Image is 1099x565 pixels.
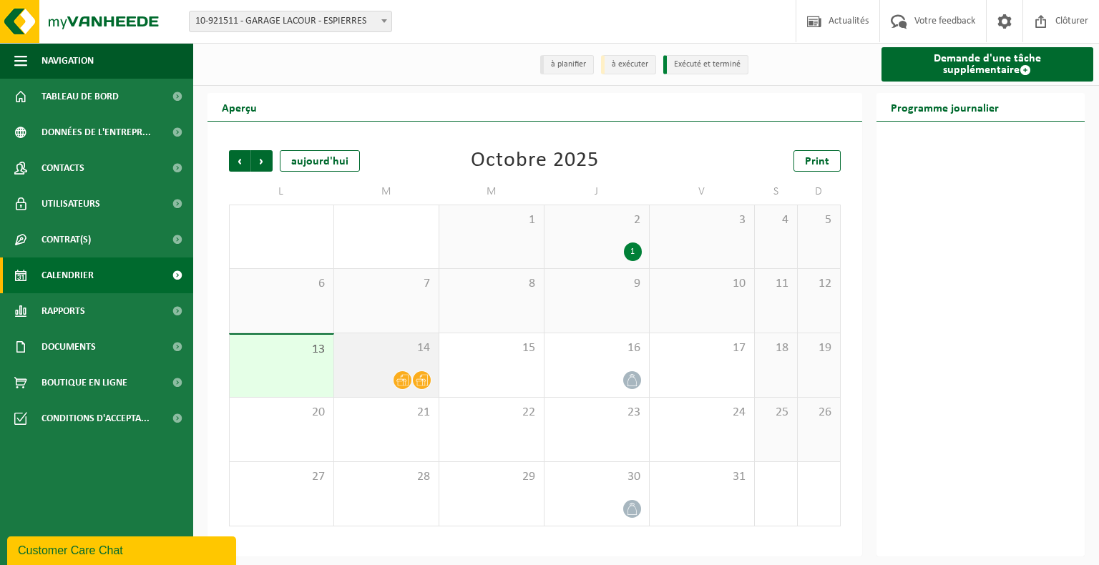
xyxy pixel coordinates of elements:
a: Print [793,150,841,172]
span: Print [805,156,829,167]
span: Contacts [41,150,84,186]
li: Exécuté et terminé [663,55,748,74]
span: 18 [762,340,790,356]
span: Documents [41,329,96,365]
span: 10-921511 - GARAGE LACOUR - ESPIERRES [189,11,392,32]
span: 1 [446,212,537,228]
span: Navigation [41,43,94,79]
h2: Programme journalier [876,93,1013,121]
span: 31 [657,469,747,485]
h2: Aperçu [207,93,271,121]
li: à planifier [540,55,594,74]
td: V [650,179,755,205]
span: Calendrier [41,257,94,293]
span: 4 [762,212,790,228]
span: 10-921511 - GARAGE LACOUR - ESPIERRES [190,11,391,31]
span: Rapports [41,293,85,329]
span: 29 [446,469,537,485]
span: 13 [237,342,326,358]
div: Octobre 2025 [471,150,599,172]
td: S [755,179,798,205]
span: Suivant [251,150,273,172]
div: 1 [624,242,642,261]
span: 5 [805,212,833,228]
span: Boutique en ligne [41,365,127,401]
span: 23 [552,405,642,421]
span: 15 [446,340,537,356]
span: 24 [657,405,747,421]
td: L [229,179,334,205]
span: 6 [237,276,326,292]
span: 22 [446,405,537,421]
span: Données de l'entrepr... [41,114,151,150]
span: 3 [657,212,747,228]
span: 7 [341,276,431,292]
span: 9 [552,276,642,292]
span: 12 [805,276,833,292]
span: Contrat(s) [41,222,91,257]
span: 20 [237,405,326,421]
span: Conditions d'accepta... [41,401,150,436]
span: 28 [341,469,431,485]
span: 16 [552,340,642,356]
span: Tableau de bord [41,79,119,114]
span: 26 [805,405,833,421]
span: 27 [237,469,326,485]
div: aujourd'hui [280,150,360,172]
span: 21 [341,405,431,421]
span: 30 [552,469,642,485]
span: 8 [446,276,537,292]
span: Précédent [229,150,250,172]
span: 19 [805,340,833,356]
td: M [439,179,544,205]
td: D [798,179,841,205]
span: 11 [762,276,790,292]
a: Demande d'une tâche supplémentaire [881,47,1094,82]
iframe: chat widget [7,534,239,565]
span: 17 [657,340,747,356]
span: Utilisateurs [41,186,100,222]
span: 14 [341,340,431,356]
li: à exécuter [601,55,656,74]
td: J [544,179,650,205]
span: 10 [657,276,747,292]
span: 25 [762,405,790,421]
span: 2 [552,212,642,228]
td: M [334,179,439,205]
